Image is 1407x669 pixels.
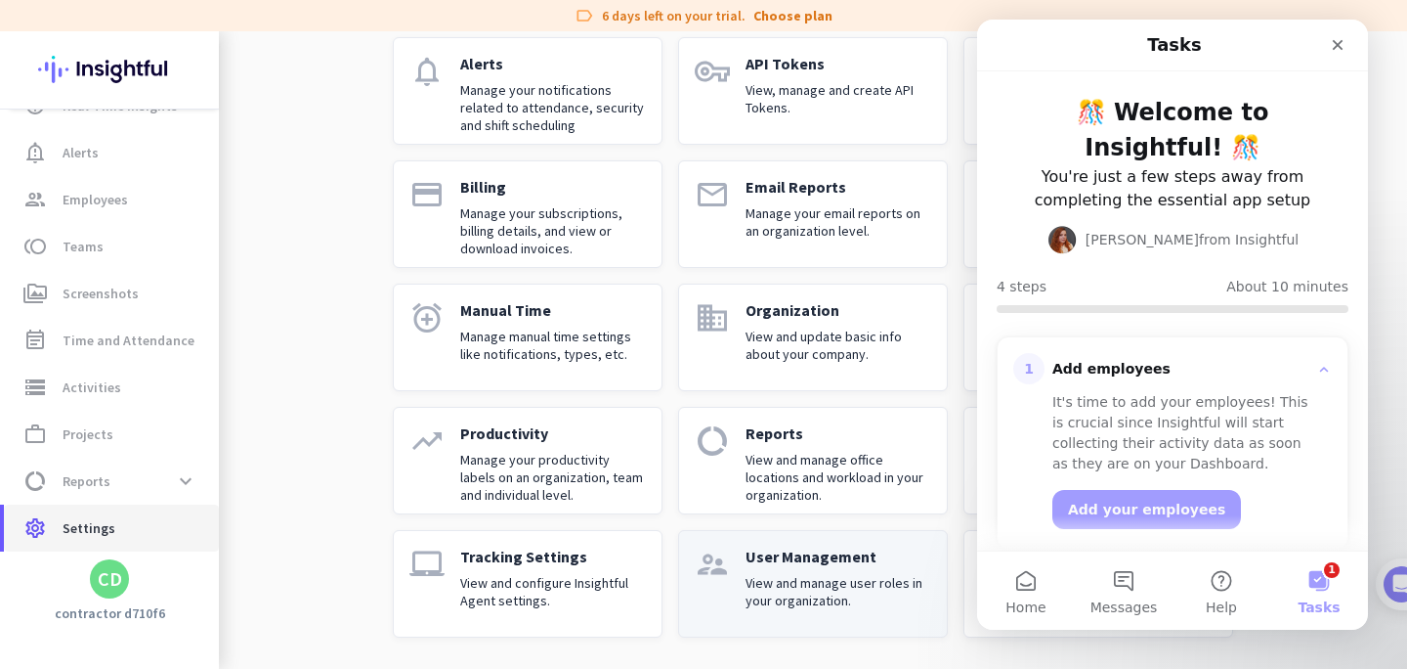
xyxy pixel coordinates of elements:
p: View and manage office locations and workload in your organization. [746,451,931,504]
p: User Management [746,547,931,566]
span: Alerts [63,141,99,164]
i: alarm_add [409,300,445,335]
a: perm_mediaScreenshots [4,270,219,317]
i: toll [23,235,47,258]
a: extensionIntegrationsView and configure your Insightful integrations. [963,160,1233,268]
p: Manage your notifications related to attendance, security and shift scheduling [460,81,646,134]
p: Manage your productivity labels on an organization, team and individual level. [460,451,646,504]
p: Reports [746,424,931,443]
i: group [23,188,47,211]
span: Settings [63,516,115,540]
p: View and configure Insightful Agent settings. [460,574,646,609]
span: Activities [63,376,121,399]
a: groupEmployees [4,176,219,223]
i: storage [23,376,47,399]
a: alarm_addManual TimeManage manual time settings like notifications, types, etc. [393,284,662,391]
i: laptop_mac [409,547,445,582]
p: Manage manual time settings like notifications, types, etc. [460,328,646,363]
a: Choose plan [753,6,832,25]
i: trending_up [409,424,445,459]
span: Screenshots [63,282,139,305]
i: notifications [409,54,445,89]
i: perm_media [23,282,47,305]
p: Email Reports [746,177,931,197]
a: dnsAudit LogsView and manage audit logs on an organization level. [963,37,1233,145]
img: Insightful logo [38,31,181,108]
i: event_note [23,329,47,352]
a: work_outlineProjects [4,411,219,458]
i: data_usage [23,469,47,493]
a: tollTeams [4,223,219,270]
p: Tracking Settings [460,547,646,566]
span: Employees [63,188,128,211]
a: settingsSettings [4,505,219,552]
p: Manage your subscriptions, billing details, and view or download invoices. [460,204,646,257]
a: laptop_macTracking SettingsView and configure Insightful Agent settings. [393,530,662,638]
p: Productivity [460,424,646,443]
p: View, manage and create API Tokens. [746,81,931,116]
a: paymentBillingManage your subscriptions, billing details, and view or download invoices. [393,160,662,268]
p: Organization [746,300,931,320]
a: storageActivities [4,364,219,411]
a: calculateUtilizationView and manage utilization calculation on organizational level. [963,530,1233,638]
i: label [575,6,594,25]
a: event_noteTime and Attendance [4,317,219,364]
i: data_usage [695,424,730,459]
i: settings [23,516,47,540]
i: domain [695,300,730,335]
a: domainOrganizationView and update basic info about your company. [678,284,948,391]
a: trending_upProductivityManage your productivity labels on an organization, team and individual le... [393,407,662,514]
button: expand_more [168,464,203,499]
i: email [695,177,730,212]
p: Manual Time [460,300,646,320]
i: notification_important [23,141,47,164]
i: payment [409,177,445,212]
iframe: Intercom live chat [977,20,1368,630]
p: Alerts [460,54,646,73]
a: data_usageReportsexpand_more [4,458,219,505]
span: Time and Attendance [63,329,194,352]
a: supervisor_accountUser ManagementView and manage user roles in your organization. [678,530,948,638]
a: notificationsAlertsManage your notifications related to attendance, security and shift scheduling [393,37,662,145]
p: API Tokens [746,54,931,73]
a: data_usageReportsView and manage office locations and workload in your organization. [678,407,948,514]
a: admin_panel_settingsSecurity and IdentityView and configure security-related settings like authen... [963,407,1233,514]
p: View and manage user roles in your organization. [746,574,931,609]
p: Manage your email reports on an organization level. [746,204,931,240]
p: Billing [460,177,646,197]
p: View and update basic info about your company. [746,328,931,363]
a: emailEmail ReportsManage your email reports on an organization level. [678,160,948,268]
i: vpn_key [695,54,730,89]
span: Projects [63,423,113,446]
a: lockPrivacyView and change privacy-related settings on an organizational level. [963,284,1233,391]
i: supervisor_account [695,547,730,582]
a: notification_importantAlerts [4,129,219,176]
span: Reports [63,469,110,493]
i: work_outline [23,423,47,446]
a: vpn_keyAPI TokensView, manage and create API Tokens. [678,37,948,145]
span: Teams [63,235,104,258]
div: CD [98,569,122,589]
